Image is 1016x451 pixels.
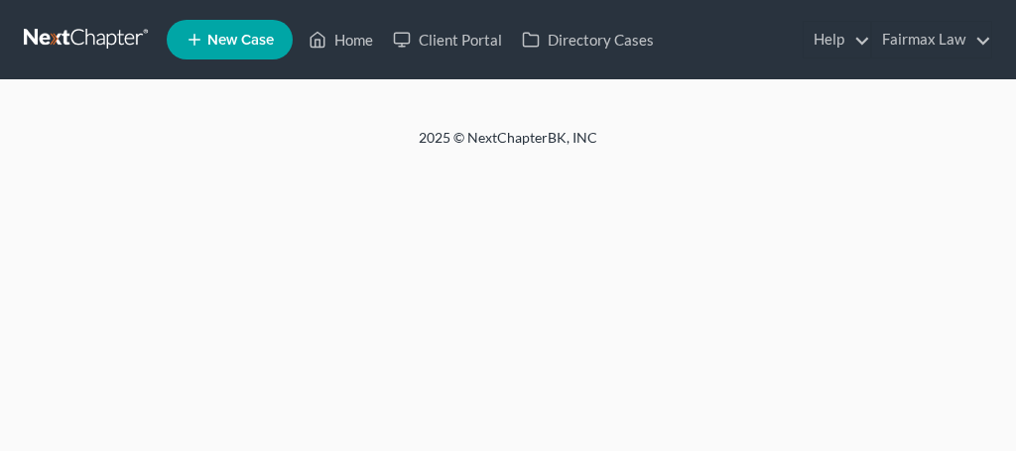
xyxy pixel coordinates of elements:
a: Home [299,22,383,57]
a: Directory Cases [512,22,664,57]
a: Client Portal [383,22,512,57]
new-legal-case-button: New Case [167,20,293,59]
a: Fairmax Law [872,22,991,57]
a: Help [804,22,870,57]
div: 2025 © NextChapterBK, INC [32,128,984,164]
